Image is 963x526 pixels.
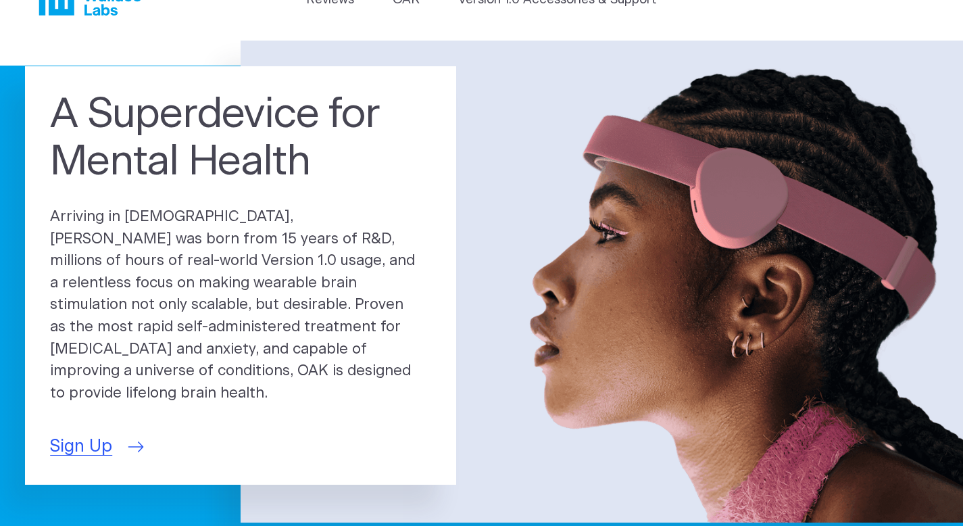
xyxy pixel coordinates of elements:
span: Sign Up [50,434,112,460]
h1: A Superdevice for Mental Health [50,91,431,187]
p: Arriving in [DEMOGRAPHIC_DATA], [PERSON_NAME] was born from 15 years of R&D, millions of hours of... [50,206,431,404]
a: Sign Up [50,434,141,460]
